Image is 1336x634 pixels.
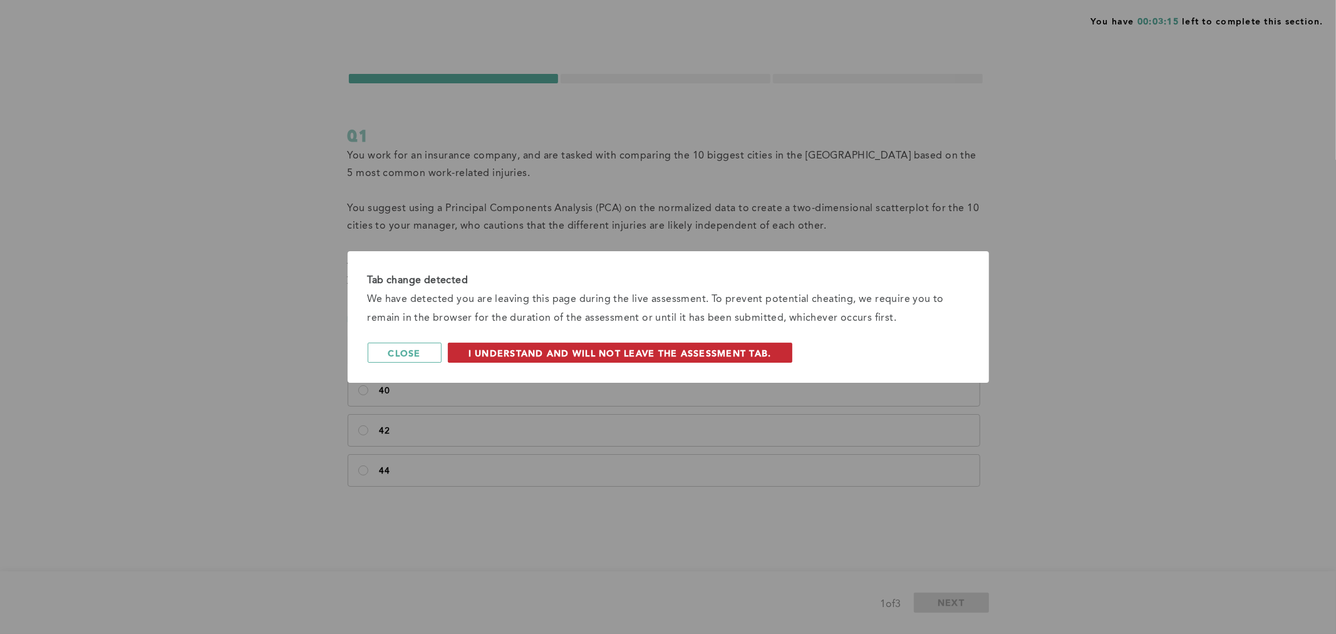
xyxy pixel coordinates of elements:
div: Tab change detected [368,271,969,290]
span: Close [388,347,421,359]
div: We have detected you are leaving this page during the live assessment. To prevent potential cheat... [368,290,969,328]
button: Close [368,343,442,363]
button: I understand and will not leave the assessment tab. [448,343,792,363]
span: I understand and will not leave the assessment tab. [469,347,772,359]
